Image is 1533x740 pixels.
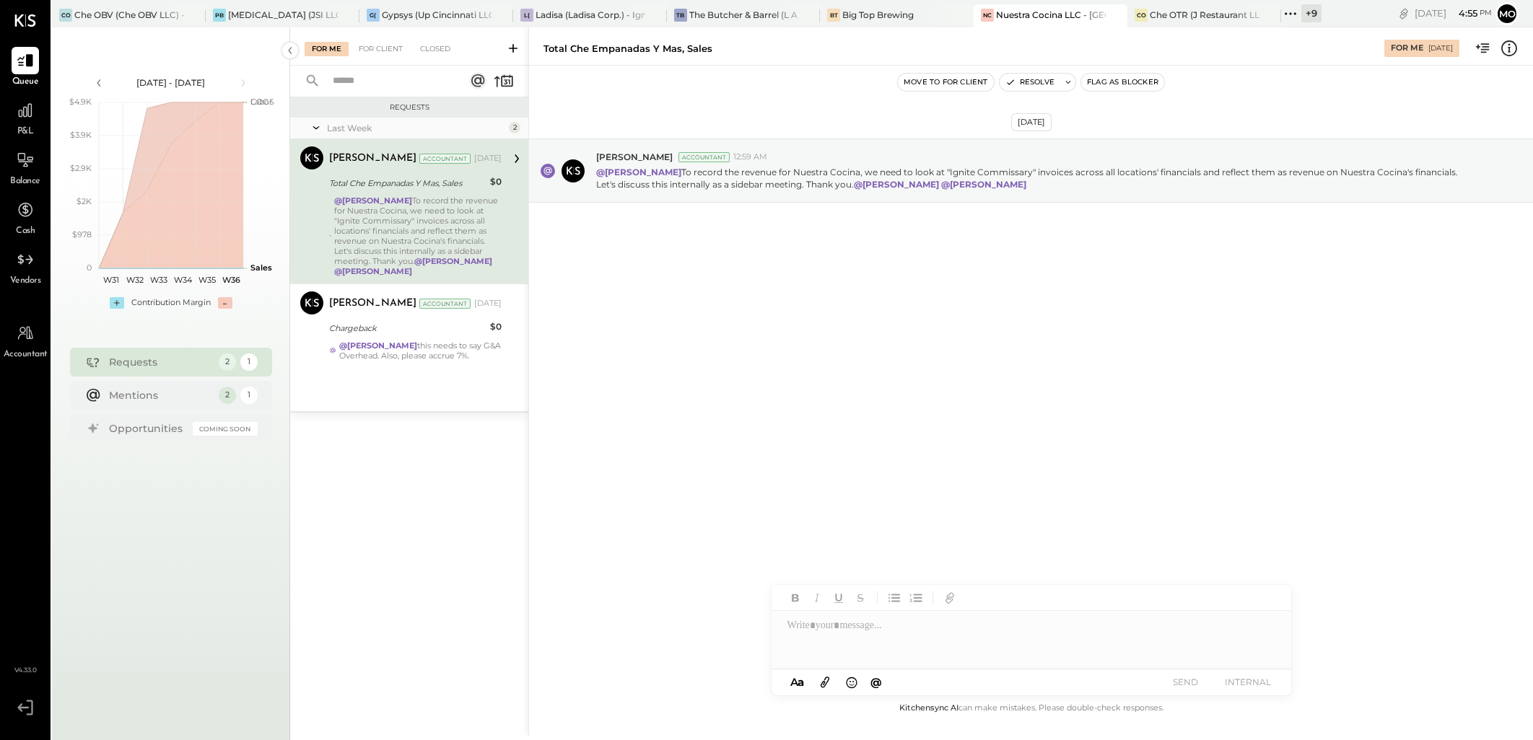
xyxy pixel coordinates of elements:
[907,589,925,607] button: Ordered List
[329,321,486,335] div: Chargeback
[70,163,92,173] text: $2.9K
[1301,4,1322,22] div: + 9
[351,42,410,56] div: For Client
[219,387,236,404] div: 2
[102,275,118,285] text: W31
[674,9,687,22] div: TB
[870,675,882,689] span: @
[1415,6,1492,20] div: [DATE]
[678,152,730,162] div: Accountant
[808,589,826,607] button: Italic
[1391,43,1423,54] div: For Me
[59,9,72,22] div: CO
[509,122,520,133] div: 2
[12,76,39,89] span: Queue
[218,297,232,309] div: -
[382,9,492,21] div: Gypsys (Up Cincinnati LLC) - Ignite
[1150,9,1259,21] div: Che OTR (J Restaurant LLC) - Ignite
[329,176,486,190] div: Total Che Empanadas Y Mas, Sales
[490,175,502,189] div: $0
[10,275,41,288] span: Vendors
[1081,74,1164,91] button: Flag as Blocker
[596,166,1475,190] p: To record the revenue for Nuestra Cocina, we need to look at "Ignite Commissary" invoices across ...
[981,9,994,22] div: NC
[851,589,870,607] button: Strikethrough
[250,263,272,273] text: Sales
[240,353,258,371] div: 1
[474,153,502,164] div: [DATE]
[110,76,232,89] div: [DATE] - [DATE]
[786,674,809,690] button: Aa
[193,422,258,436] div: Coming Soon
[520,9,533,22] div: L(
[940,589,959,607] button: Add URL
[174,275,193,285] text: W34
[543,42,712,56] div: Total Che Empanadas Y Mas, Sales
[339,340,502,361] div: this needs to say G&A Overhead. Also, please accrue 7%.
[367,9,380,22] div: G(
[109,421,185,436] div: Opportunities
[596,167,681,177] strong: @[PERSON_NAME]
[786,589,805,607] button: Bold
[240,387,258,404] div: 1
[413,42,458,56] div: Closed
[213,9,226,22] div: PB
[109,355,211,369] div: Requests
[1000,74,1060,91] button: Resolve
[4,348,48,361] span: Accountant
[250,97,272,107] text: Labor
[329,151,416,166] div: [PERSON_NAME]
[10,175,40,188] span: Balance
[198,275,216,285] text: W35
[827,9,840,22] div: BT
[16,225,35,238] span: Cash
[1,47,50,89] a: Queue
[334,266,412,276] strong: @[PERSON_NAME]
[419,154,471,164] div: Accountant
[885,589,904,607] button: Unordered List
[1397,6,1411,21] div: copy link
[941,179,1026,190] strong: @[PERSON_NAME]
[419,299,471,309] div: Accountant
[1,320,50,361] a: Accountant
[228,9,338,21] div: [MEDICAL_DATA] (JSI LLC) - Ignite
[898,74,994,91] button: Move to for client
[490,320,502,334] div: $0
[829,589,848,607] button: Underline
[1011,113,1052,131] div: [DATE]
[1495,2,1519,25] button: Mo
[69,97,92,107] text: $4.9K
[329,296,416,311] div: [PERSON_NAME]
[74,9,184,21] div: Che OBV (Che OBV LLC) - Ignite
[1,246,50,288] a: Vendors
[733,151,767,163] span: 12:59 AM
[17,125,34,138] span: P&L
[1428,43,1453,53] div: [DATE]
[109,388,211,402] div: Mentions
[414,256,492,266] strong: @[PERSON_NAME]
[1135,9,1148,22] div: CO
[77,196,92,206] text: $2K
[1,146,50,188] a: Balance
[334,195,412,206] strong: @[PERSON_NAME]
[1219,672,1277,692] button: INTERNAL
[219,353,236,371] div: 2
[1157,672,1215,692] button: SEND
[305,42,349,56] div: For Me
[1,196,50,238] a: Cash
[474,298,502,309] div: [DATE]
[70,130,92,140] text: $3.9K
[854,179,939,190] strong: @[PERSON_NAME]
[72,229,92,239] text: $978
[1,97,50,138] a: P&L
[297,102,521,113] div: Requests
[110,297,124,309] div: +
[87,263,92,273] text: 0
[150,275,167,285] text: W33
[327,122,505,134] div: Last Week
[339,340,417,351] strong: @[PERSON_NAME]
[222,275,240,285] text: W36
[126,275,144,285] text: W32
[689,9,799,21] div: The Butcher & Barrel (L Argento LLC) - [GEOGRAPHIC_DATA]
[536,9,645,21] div: Ladisa (Ladisa Corp.) - Ignite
